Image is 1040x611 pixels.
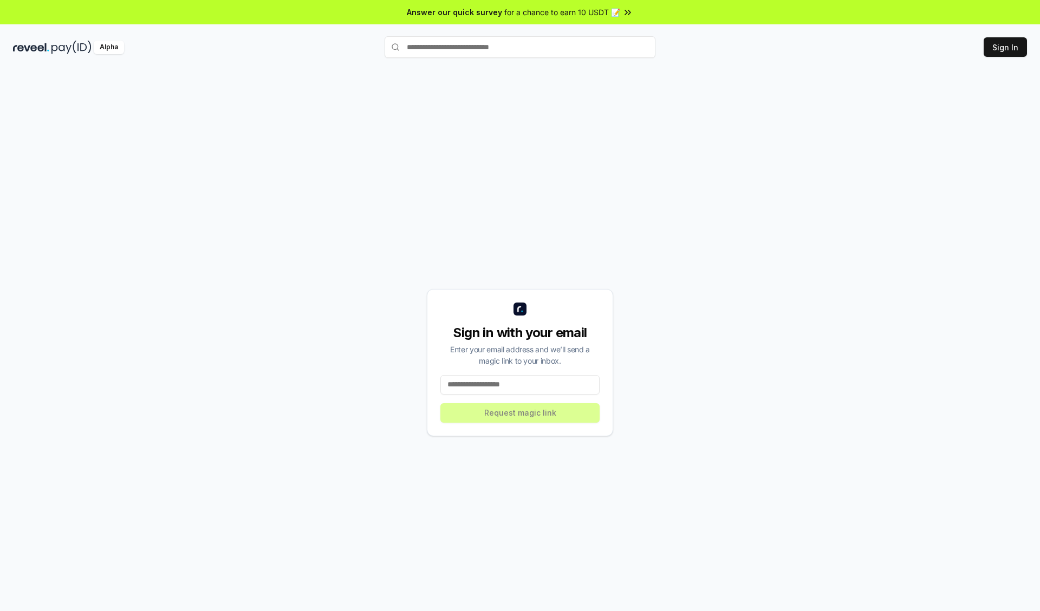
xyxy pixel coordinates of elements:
button: Sign In [984,37,1027,57]
span: Answer our quick survey [407,6,502,18]
img: logo_small [513,303,526,316]
img: pay_id [51,41,92,54]
div: Alpha [94,41,124,54]
div: Enter your email address and we’ll send a magic link to your inbox. [440,344,600,366]
div: Sign in with your email [440,324,600,341]
img: reveel_dark [13,41,49,54]
span: for a chance to earn 10 USDT 📝 [504,6,620,18]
